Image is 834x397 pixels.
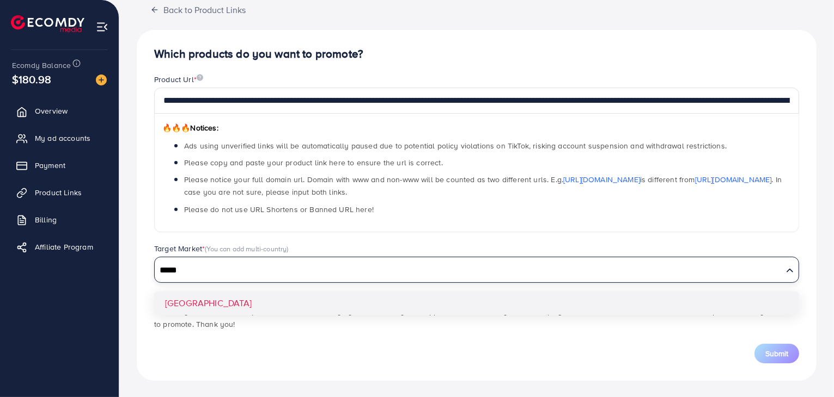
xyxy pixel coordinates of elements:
[154,243,289,254] label: Target Market
[35,241,93,252] span: Affiliate Program
[96,75,107,85] img: image
[11,15,84,32] img: logo
[184,140,727,151] span: Ads using unverified links will be automatically paused due to potential policy violations on Tik...
[154,257,799,283] div: Search for option
[8,182,111,203] a: Product Links
[765,348,788,359] span: Submit
[8,209,111,231] a: Billing
[184,174,782,197] span: Please notice your full domain url. Domain with www and non-www will be counted as two different ...
[12,60,71,71] span: Ecomdy Balance
[184,157,443,168] span: Please copy and paste your product link here to ensure the url is correct.
[197,74,203,81] img: image
[12,71,51,87] span: $180.98
[162,122,190,133] span: 🔥🔥🔥
[8,100,111,122] a: Overview
[35,160,65,171] span: Payment
[96,21,108,33] img: menu
[154,305,799,331] p: *Note: If you use unverified product links, the Ecomdy system will notify the support team to rev...
[156,262,782,279] input: Search for option
[8,127,111,149] a: My ad accounts
[35,133,90,144] span: My ad accounts
[788,348,826,389] iframe: Chat
[154,47,799,61] h4: Which products do you want to promote?
[695,174,772,185] a: [URL][DOMAIN_NAME]
[8,154,111,176] a: Payment
[35,106,68,116] span: Overview
[35,187,82,198] span: Product Links
[154,291,799,315] li: [GEOGRAPHIC_DATA]
[154,74,203,85] label: Product Url
[563,174,640,185] a: [URL][DOMAIN_NAME]
[35,214,57,225] span: Billing
[754,344,799,363] button: Submit
[184,204,374,215] span: Please do not use URL Shortens or Banned URL here!
[8,236,111,258] a: Affiliate Program
[205,244,288,253] span: (You can add multi-country)
[162,122,218,133] span: Notices:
